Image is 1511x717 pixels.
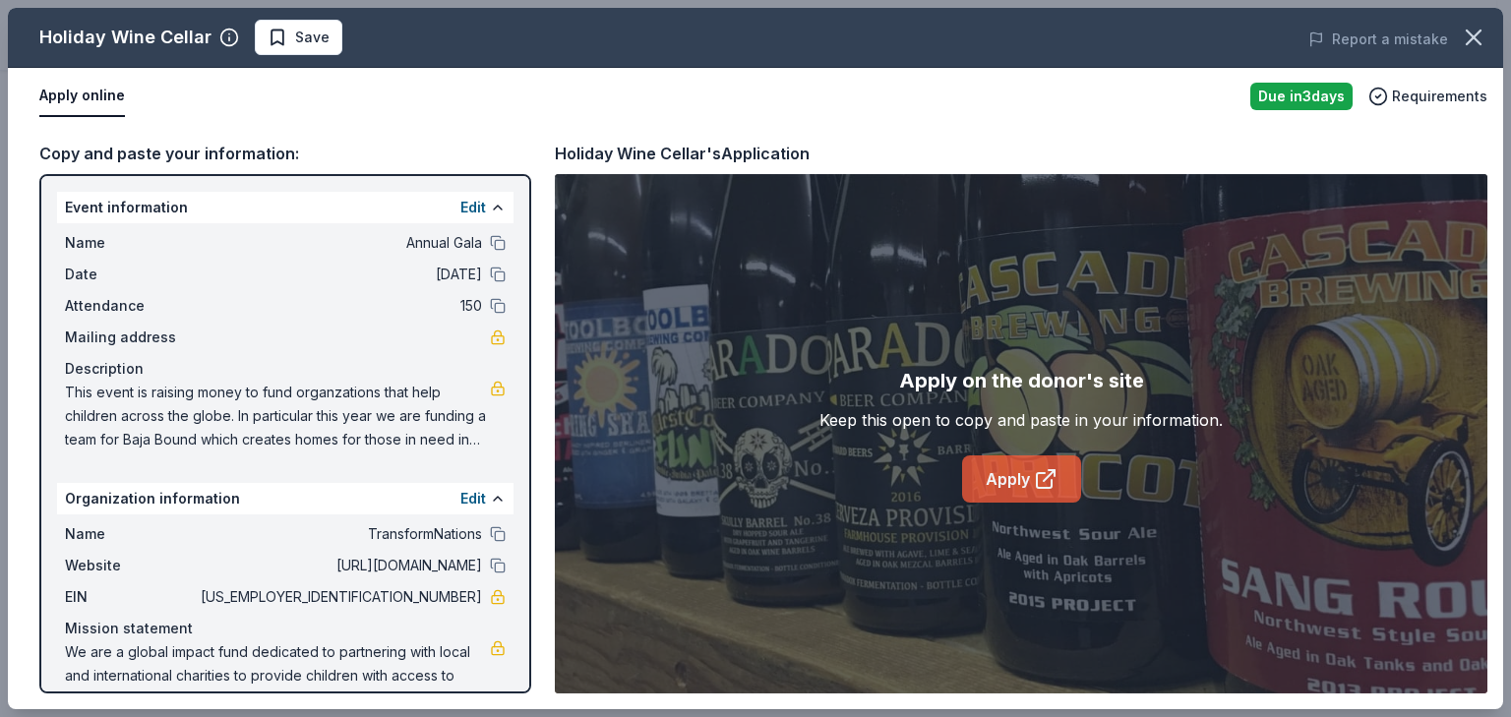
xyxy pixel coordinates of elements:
span: Date [65,263,197,286]
span: Requirements [1392,85,1487,108]
div: Holiday Wine Cellar [39,22,212,53]
button: Requirements [1368,85,1487,108]
div: Copy and paste your information: [39,141,531,166]
div: Mission statement [65,617,506,640]
div: Apply on the donor's site [899,365,1144,396]
span: [US_EMPLOYER_IDENTIFICATION_NUMBER] [197,585,482,609]
button: Save [255,20,342,55]
div: Keep this open to copy and paste in your information. [819,408,1223,432]
span: 150 [197,294,482,318]
span: Name [65,231,197,255]
div: Description [65,357,506,381]
span: Save [295,26,330,49]
span: Name [65,522,197,546]
span: [URL][DOMAIN_NAME] [197,554,482,577]
button: Apply online [39,76,125,117]
span: Mailing address [65,326,197,349]
div: Event information [57,192,514,223]
span: [DATE] [197,263,482,286]
span: Attendance [65,294,197,318]
span: We are a global impact fund dedicated to partnering with local and international charities to pro... [65,640,490,711]
button: Edit [460,196,486,219]
span: EIN [65,585,197,609]
span: Annual Gala [197,231,482,255]
span: Website [65,554,197,577]
span: TransformNations [197,522,482,546]
button: Report a mistake [1308,28,1448,51]
a: Apply [962,455,1081,503]
div: Due in 3 days [1250,83,1353,110]
div: Holiday Wine Cellar's Application [555,141,810,166]
span: This event is raising money to fund organzations that help children across the globe. In particul... [65,381,490,451]
div: Organization information [57,483,514,514]
button: Edit [460,487,486,510]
